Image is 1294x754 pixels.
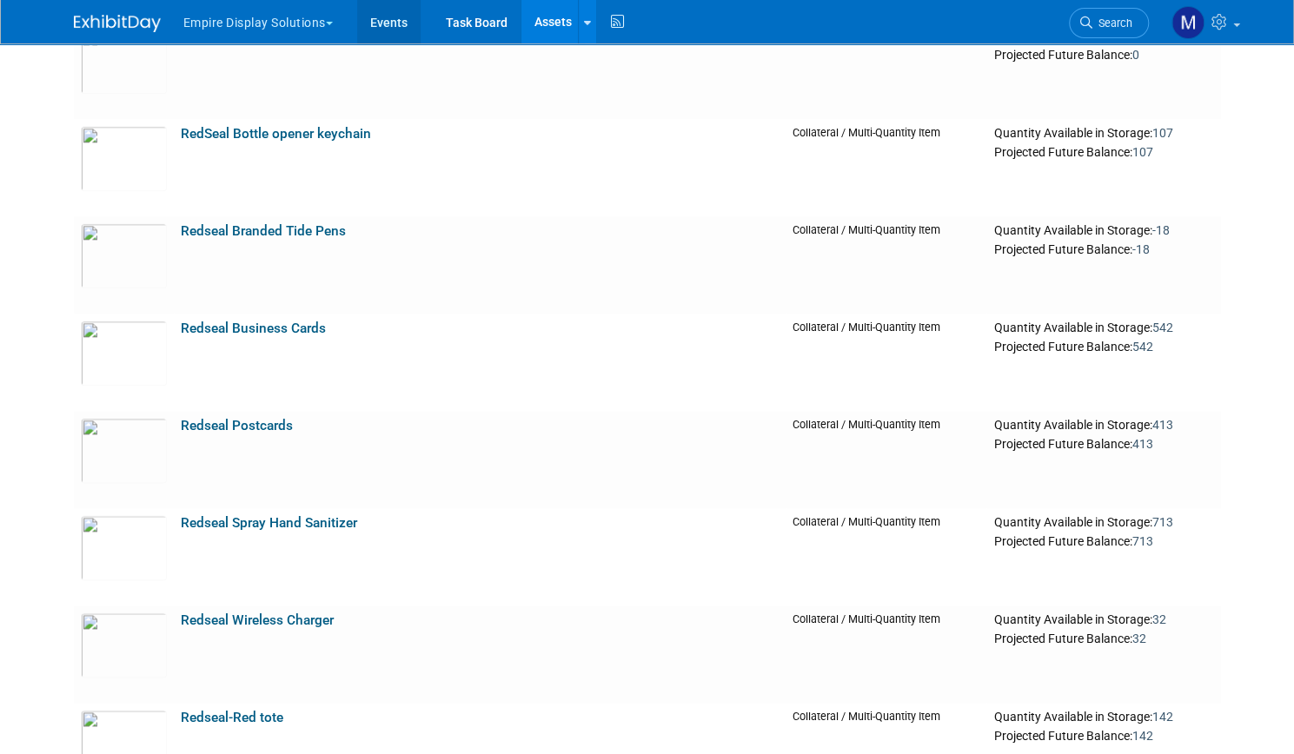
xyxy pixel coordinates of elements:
div: Projected Future Balance: [993,142,1213,161]
div: Quantity Available in Storage: [993,321,1213,336]
div: Quantity Available in Storage: [993,710,1213,725]
a: Redseal Spray Hand Sanitizer [181,515,357,531]
span: 107 [1131,145,1152,159]
span: -18 [1131,242,1149,256]
span: 32 [1151,612,1165,626]
span: 713 [1131,534,1152,548]
span: 542 [1131,340,1152,354]
span: 413 [1151,418,1172,432]
span: 713 [1151,515,1172,529]
td: Collateral / Multi-Quantity Item [786,508,986,605]
div: Quantity Available in Storage: [993,612,1213,628]
span: -18 [1151,223,1169,237]
a: Redseal Postcards [181,418,293,433]
div: Projected Future Balance: [993,336,1213,355]
a: RedSeal Bottle opener keychain [181,126,371,142]
span: 142 [1151,710,1172,724]
div: Projected Future Balance: [993,531,1213,550]
div: Quantity Available in Storage: [993,418,1213,433]
td: Collateral / Multi-Quantity Item [786,119,986,216]
img: ExhibitDay [74,15,161,32]
a: Redseal Branded Tide Pens [181,223,346,239]
span: 107 [1151,126,1172,140]
td: Collateral / Multi-Quantity Item [786,605,986,703]
div: Quantity Available in Storage: [993,223,1213,239]
div: Projected Future Balance: [993,725,1213,744]
div: Projected Future Balance: [993,433,1213,453]
td: Collateral / Multi-Quantity Item [786,411,986,508]
div: Projected Future Balance: [993,239,1213,258]
span: 413 [1131,437,1152,451]
a: Redseal Business Cards [181,321,326,336]
img: Matt h [1171,6,1204,39]
div: Projected Future Balance: [993,44,1213,63]
div: Projected Future Balance: [993,628,1213,647]
td: Collateral / Multi-Quantity Item [786,216,986,314]
span: 0 [1131,48,1138,62]
a: Redseal Wireless Charger [181,612,334,628]
span: 542 [1151,321,1172,334]
span: 32 [1131,632,1145,645]
td: Collateral / Multi-Quantity Item [786,22,986,119]
span: 142 [1131,729,1152,743]
td: Collateral / Multi-Quantity Item [786,314,986,411]
div: Quantity Available in Storage: [993,515,1213,531]
a: Search [1069,8,1149,38]
div: Quantity Available in Storage: [993,126,1213,142]
span: Search [1092,17,1132,30]
a: Redseal-Red tote [181,710,283,725]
